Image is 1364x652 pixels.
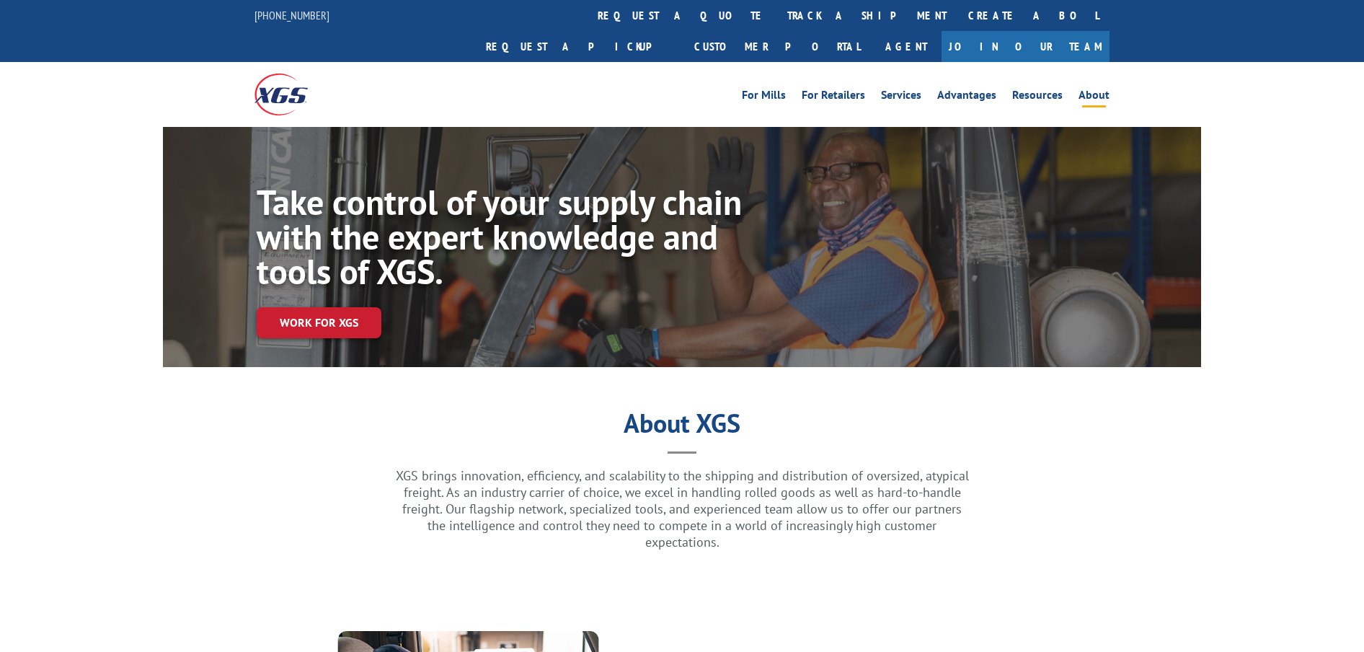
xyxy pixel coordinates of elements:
[742,89,786,105] a: For Mills
[881,89,921,105] a: Services
[257,307,381,338] a: Work for XGS
[254,8,329,22] a: [PHONE_NUMBER]
[802,89,865,105] a: For Retailers
[257,185,745,296] h1: Take control of your supply chain with the expert knowledge and tools of XGS.
[1012,89,1063,105] a: Resources
[871,31,942,62] a: Agent
[1079,89,1110,105] a: About
[475,31,683,62] a: Request a pickup
[163,413,1201,441] h1: About XGS
[394,467,970,550] p: XGS brings innovation, efficiency, and scalability to the shipping and distribution of oversized,...
[937,89,996,105] a: Advantages
[683,31,871,62] a: Customer Portal
[942,31,1110,62] a: Join Our Team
